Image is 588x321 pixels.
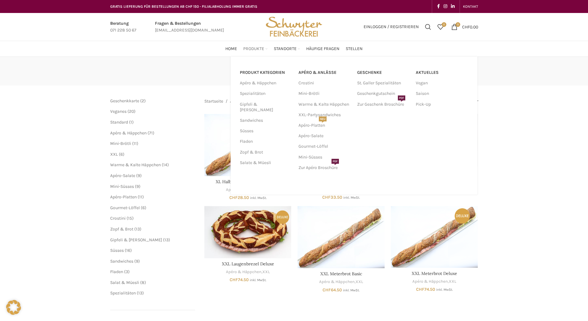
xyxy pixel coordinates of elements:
[204,206,291,258] a: XXL Laugenbrezel Deluxe
[298,110,351,120] a: XXL-Partysandwiches
[298,163,351,173] a: Zur Apéro BroschürePDF
[435,2,442,11] a: Facebook social link
[442,2,449,11] a: Instagram social link
[110,141,131,146] a: Mini-Brötli
[357,78,410,88] a: St. Galler Spezialitäten
[110,259,133,264] a: Sandwiches
[298,152,351,163] a: Mini-Süsses
[456,22,460,27] span: 0
[356,279,363,285] a: XXL
[306,43,340,55] a: Häufige Fragen
[110,248,124,253] a: Süsses
[319,279,355,285] a: Apéro & Häppchen
[298,206,385,268] a: XXL Meterbrot Basic
[229,195,249,200] bdi: 28.50
[422,21,434,33] div: Suchen
[240,88,291,99] a: Spezialitäten
[357,99,410,110] a: Zur Geschenk BroschürePDF
[149,130,153,136] span: 71
[462,24,470,29] span: CHF
[391,206,478,268] a: XXL Meterbrot Deluxe
[216,179,280,184] a: XL Halbmeterbrot Basic (40 cm)
[460,0,481,13] div: Secondary navigation
[110,216,126,221] a: Crostini
[110,130,147,136] a: Apéro & Häppchen
[346,43,363,55] a: Stellen
[110,152,118,157] a: XXL
[416,88,468,99] a: Saison
[357,67,410,78] a: Geschenke
[357,88,410,99] a: Geschenkgutschein
[110,290,136,296] a: Spezialitäten
[222,261,274,267] a: XXL Laugenbrezel Deluxe
[264,13,324,41] img: Bäckerei Schwyter
[142,205,145,210] span: 6
[434,21,447,33] a: 0
[110,226,133,232] a: Zopf & Brot
[138,173,140,178] span: 9
[240,67,291,78] a: PRODUKT KATEGORIEN
[229,195,238,200] span: CHF
[361,21,422,33] a: Einloggen / Registrieren
[240,78,291,88] a: Apéro & Häppchen
[323,287,331,293] span: CHF
[298,67,351,78] a: APÉRO & ANLÄSSE
[110,280,139,285] span: Salat & Müesli
[412,279,448,285] a: Apéro & Häppchen
[165,237,169,243] span: 13
[462,24,478,29] bdi: 0.00
[110,4,257,9] span: GRATIS LIEFERUNG FÜR BESTELLUNGEN AB CHF 150 - FILIALABHOLUNG IMMER GRATIS
[274,43,300,55] a: Standorte
[240,136,291,147] a: Fladen
[204,98,223,105] a: Startseite
[230,98,266,105] a: Apéro & Häppchen
[110,162,161,167] span: Warme & Kalte Häppchen
[226,187,261,193] a: Apéro & Häppchen
[138,290,142,296] span: 13
[298,99,351,110] a: Warme & Kalte Häppchen
[240,158,291,168] a: Salate & Müesli
[136,259,138,264] span: 9
[442,22,446,27] span: 0
[343,288,360,292] small: inkl. MwSt.
[240,126,291,136] a: Süsses
[204,114,291,176] a: XL Halbmeterbrot Basic (40 cm)
[448,21,481,33] a: 0 CHF0.00
[298,141,351,152] a: Gourmet-Löffel
[110,20,136,34] a: Infobox link
[110,98,139,103] a: Geschenkkarte
[250,196,267,200] small: inkl. MwSt.
[416,287,424,292] span: CHF
[449,2,457,11] a: Linkedin social link
[274,46,297,52] span: Standorte
[110,184,134,189] a: Mini-Süsses
[163,162,167,167] span: 14
[461,99,478,104] a: Filter
[416,99,468,110] a: Pick-Up
[204,98,281,105] nav: Breadcrumb
[230,277,249,282] bdi: 74.50
[320,271,362,277] a: XXL Meterbrot Basic
[110,205,140,210] span: Gourmet-Löffel
[306,46,340,52] span: Häufige Fragen
[110,194,137,200] a: Apéro-Platten
[416,78,468,88] a: Vegan
[364,25,419,29] span: Einloggen / Registrieren
[416,67,468,78] a: Aktuelles
[298,131,351,141] a: Apéro-Salate
[298,120,351,131] a: Apéro-PlattenNEU
[110,120,128,125] a: Standard
[110,237,162,243] a: Gipfeli & [PERSON_NAME]
[230,277,238,282] span: CHF
[136,226,140,232] span: 13
[225,46,237,52] span: Home
[264,24,324,29] a: Site logo
[391,279,478,285] div: ,
[463,0,478,13] a: KONTAKT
